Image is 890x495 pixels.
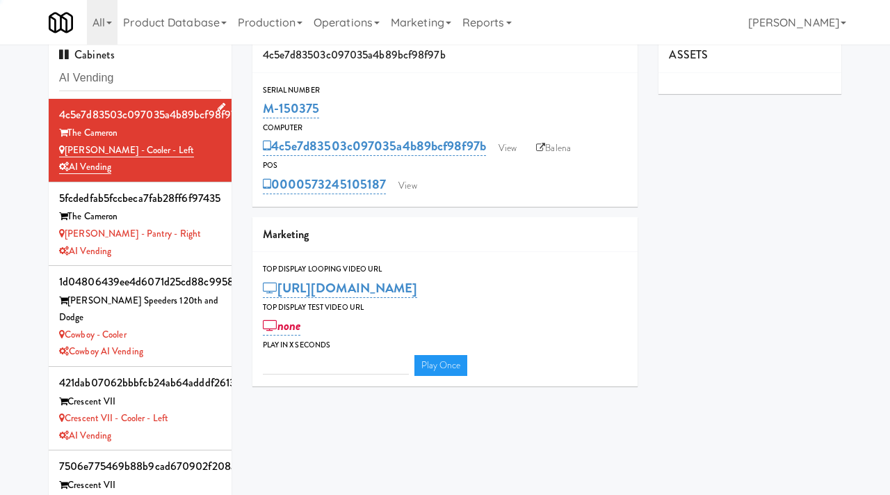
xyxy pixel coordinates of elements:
div: 7506e775469b88b9cad670902f208aee [59,456,221,477]
img: Micromart [49,10,73,35]
a: M-150375 [263,99,320,118]
div: Crescent VII [59,393,221,411]
a: Cowboy AI Vending [59,345,143,358]
div: 421dab07062bbbfcb24ab64adddf2613 [59,372,221,393]
span: ASSETS [669,47,708,63]
input: Search cabinets [59,65,221,91]
a: none [263,316,301,336]
div: The Cameron [59,125,221,142]
a: [URL][DOMAIN_NAME] [263,278,418,298]
a: 4c5e7d83503c097035a4b89bcf98f97b [263,136,486,156]
div: 4c5e7d83503c097035a4b89bcf98f97b [59,104,221,125]
a: View [492,138,524,159]
a: AI Vending [59,429,111,442]
a: [PERSON_NAME] - Cooler - Left [59,143,194,157]
li: 421dab07062bbbfcb24ab64adddf2613Crescent VII Crescent VII - Cooler - LeftAI Vending [49,367,232,450]
div: Computer [263,121,628,135]
div: Play in X seconds [263,338,628,352]
div: POS [263,159,628,173]
div: Top Display Test Video Url [263,301,628,315]
a: 0000573245105187 [263,175,387,194]
a: View [391,175,423,196]
a: Balena [529,138,578,159]
a: Cowboy - Cooler [59,328,127,341]
li: 1d04806439ee4d6071d25cd88c99585e[PERSON_NAME] Speeders 120th and Dodge Cowboy - CoolerCowboy AI V... [49,266,232,367]
li: 4c5e7d83503c097035a4b89bcf98f97bThe Cameron [PERSON_NAME] - Cooler - LeftAI Vending [49,99,232,182]
div: [PERSON_NAME] Speeders 120th and Dodge [59,292,221,327]
div: 4c5e7d83503c097035a4b89bcf98f97b [252,38,638,73]
a: AI Vending [59,160,111,174]
a: [PERSON_NAME] - Pantry - Right [59,227,201,240]
li: 5fcdedfab5fccbeca7fab28ff6f97435The Cameron [PERSON_NAME] - Pantry - RightAI Vending [49,182,232,266]
span: Marketing [263,226,309,242]
a: AI Vending [59,244,111,258]
div: 5fcdedfab5fccbeca7fab28ff6f97435 [59,188,221,209]
span: Cabinets [59,47,115,63]
div: The Cameron [59,208,221,226]
a: Crescent VII - Cooler - Left [59,411,168,425]
div: 1d04806439ee4d6071d25cd88c99585e [59,272,221,292]
div: Top Display Looping Video Url [263,262,628,276]
div: Crescent VII [59,477,221,494]
div: Serial Number [263,84,628,97]
a: Play Once [414,355,468,376]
